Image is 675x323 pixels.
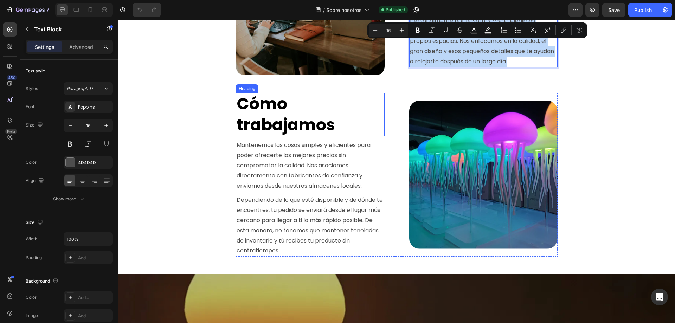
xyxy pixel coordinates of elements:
[35,43,54,51] p: Settings
[78,160,111,166] div: 4D4D4D
[291,81,439,229] img: gempages_582603199496586072-37d6de36-38bf-4ed6-9212-0c07752ead18.webp
[634,6,652,14] div: Publish
[602,3,625,17] button: Save
[34,25,94,33] p: Text Block
[26,236,37,242] div: Width
[78,313,111,319] div: Add...
[118,20,675,323] iframe: Design area
[26,193,113,205] button: Show more
[117,73,266,117] h2: Cómo trabajamos
[26,312,38,319] div: Image
[26,104,34,110] div: Font
[69,43,93,51] p: Advanced
[323,6,325,14] span: /
[119,66,138,72] div: Heading
[64,82,113,95] button: Paragraph 1*
[26,254,42,261] div: Padding
[26,159,37,166] div: Color
[367,22,587,38] div: Editor contextual toolbar
[608,7,620,13] span: Save
[26,294,37,301] div: Color
[78,295,111,301] div: Add...
[26,218,44,227] div: Size
[651,289,668,305] div: Open Intercom Messenger
[26,176,45,186] div: Align
[326,6,362,14] span: Sobre nosotros
[64,233,112,245] input: Auto
[26,121,44,130] div: Size
[386,7,405,13] span: Published
[78,104,111,110] div: Poppins
[53,195,86,202] div: Show more
[3,3,52,17] button: 7
[26,68,45,74] div: Text style
[78,255,111,261] div: Add...
[67,85,94,92] span: Paragraph 1*
[133,3,161,17] div: Undo/Redo
[628,3,658,17] button: Publish
[26,277,60,286] div: Background
[26,85,38,92] div: Styles
[118,121,265,171] p: Mantenemos las cosas simples y eficientes para poder ofrecerte los mejores precios sin compromete...
[7,75,17,80] div: 450
[46,6,49,14] p: 7
[118,175,265,236] p: Dependiendo de lo que esté disponible y de dónde te encuentres, tu pedido se enviará desde el lug...
[5,129,17,134] div: Beta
